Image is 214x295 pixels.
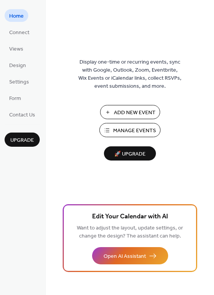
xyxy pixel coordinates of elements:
[9,29,29,37] span: Connect
[99,123,160,137] button: Manage Events
[5,133,40,147] button: Upgrade
[104,252,146,261] span: Open AI Assistant
[5,59,31,71] a: Design
[9,62,26,70] span: Design
[9,95,21,103] span: Form
[9,78,29,86] span: Settings
[77,223,183,241] span: Want to adjust the layout, update settings, or change the design? The assistant can help.
[114,109,156,117] span: Add New Event
[5,9,28,22] a: Home
[92,211,168,222] span: Edit Your Calendar with AI
[5,26,34,38] a: Connect
[92,247,168,264] button: Open AI Assistant
[9,12,24,20] span: Home
[113,127,156,135] span: Manage Events
[10,136,34,144] span: Upgrade
[5,42,28,55] a: Views
[9,45,23,53] span: Views
[5,75,34,88] a: Settings
[104,146,156,161] button: 🚀 Upgrade
[100,105,160,119] button: Add New Event
[109,149,151,159] span: 🚀 Upgrade
[5,108,40,121] a: Contact Us
[9,111,35,119] span: Contact Us
[78,58,182,90] span: Display one-time or recurring events, sync with Google, Outlook, Zoom, Eventbrite, Wix Events or ...
[5,92,26,104] a: Form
